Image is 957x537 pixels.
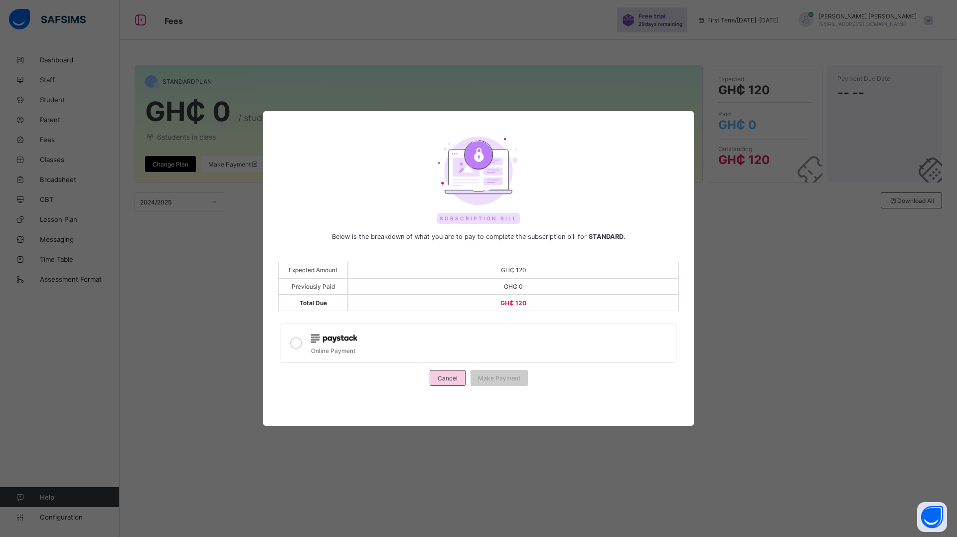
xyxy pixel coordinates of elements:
[311,345,671,355] div: Online Payment
[278,262,348,278] div: Expected Amount
[504,283,523,290] span: GH₵ 0
[278,278,348,295] div: Previously Paid
[438,136,519,205] img: upgrade-plan.3b4dcafaee59b7a9d32205306f0ac200.svg
[438,374,458,382] span: Cancel
[501,266,526,274] span: GH₵ 120
[917,502,947,532] button: Open asap
[278,232,679,242] span: Below is the breakdown of what you are to pay to complete the subscription bill for .
[311,334,357,343] img: paystack.0b99254114f7d5403c0525f3550acd03.svg
[589,233,624,240] b: STANDARD
[437,213,520,224] span: Subscription Bill
[300,299,327,307] span: Total Due
[478,374,520,382] span: Make Payment
[500,299,526,307] span: GH₵ 120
